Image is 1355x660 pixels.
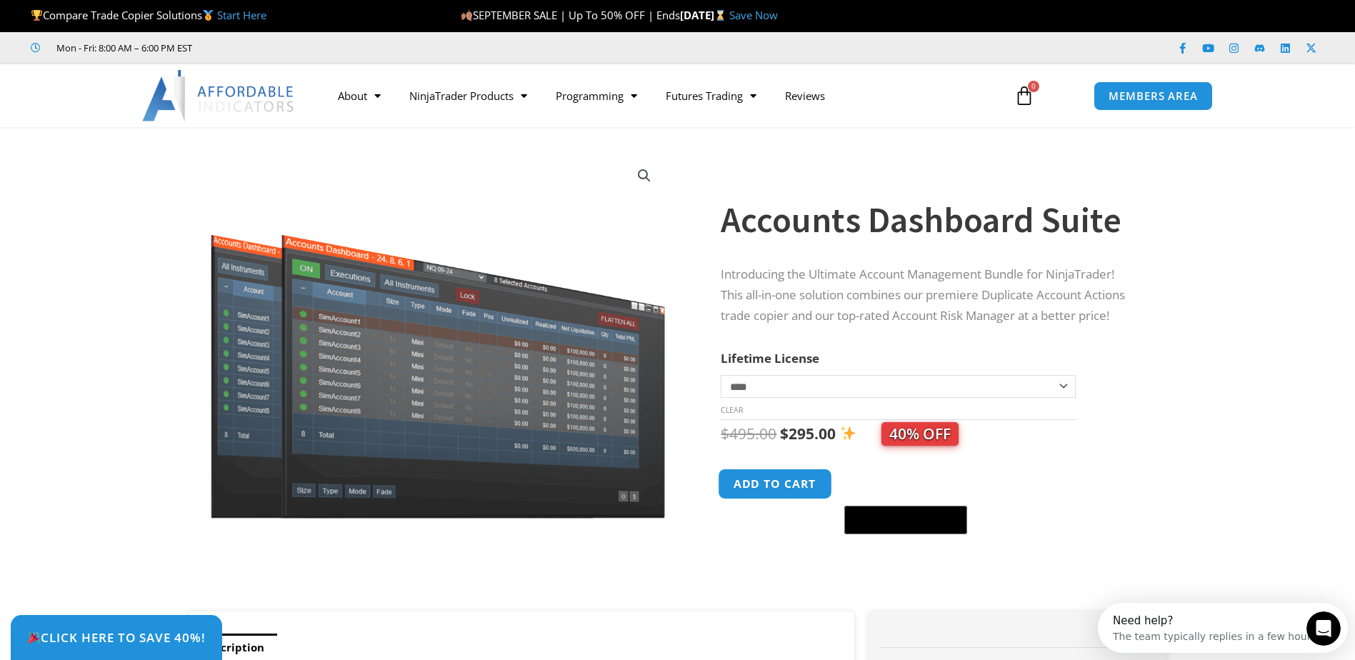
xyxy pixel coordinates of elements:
[15,12,221,24] div: Need help?
[721,543,1138,556] iframe: PayPal Message 1
[721,264,1138,326] p: Introducing the Ultimate Account Management Bundle for NinjaTrader! This all-in-one solution comb...
[15,24,221,39] div: The team typically replies in a few hours.
[461,8,680,22] span: SEPTEMBER SALE | Up To 50% OFF | Ends
[541,79,651,112] a: Programming
[651,79,771,112] a: Futures Trading
[1094,81,1213,111] a: MEMBERS AREA
[780,424,836,444] bdi: 295.00
[680,8,729,22] strong: [DATE]
[324,79,998,112] nav: Menu
[719,469,833,499] button: Add to cart
[11,615,222,660] a: 🎉Click Here to save 40%!
[142,70,296,121] img: LogoAI | Affordable Indicators – NinjaTrader
[721,424,729,444] span: $
[844,506,967,534] button: Buy with GPay
[31,8,266,22] span: Compare Trade Copier Solutions
[6,6,264,45] div: Open Intercom Messenger
[721,424,776,444] bdi: 495.00
[1028,81,1039,92] span: 0
[28,631,40,644] img: 🎉
[780,424,789,444] span: $
[631,163,657,189] a: View full-screen image gallery
[461,10,472,21] img: 🍂
[881,422,959,446] span: 40% OFF
[1098,603,1348,653] iframe: Intercom live chat discovery launcher
[715,10,726,21] img: ⌛
[721,405,743,415] a: Clear options
[27,631,206,644] span: Click Here to save 40%!
[53,39,192,56] span: Mon - Fri: 8:00 AM – 6:00 PM EST
[217,8,266,22] a: Start Here
[771,79,839,112] a: Reviews
[841,426,856,441] img: ✨
[1306,611,1341,646] iframe: Intercom live chat
[324,79,395,112] a: About
[993,75,1056,116] a: 0
[1109,91,1198,101] span: MEMBERS AREA
[395,79,541,112] a: NinjaTrader Products
[31,10,42,21] img: 🏆
[721,195,1138,245] h1: Accounts Dashboard Suite
[212,41,426,55] iframe: Customer reviews powered by Trustpilot
[841,467,970,501] iframe: Secure express checkout frame
[729,8,778,22] a: Save Now
[721,350,819,366] label: Lifetime License
[203,10,214,21] img: 🥇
